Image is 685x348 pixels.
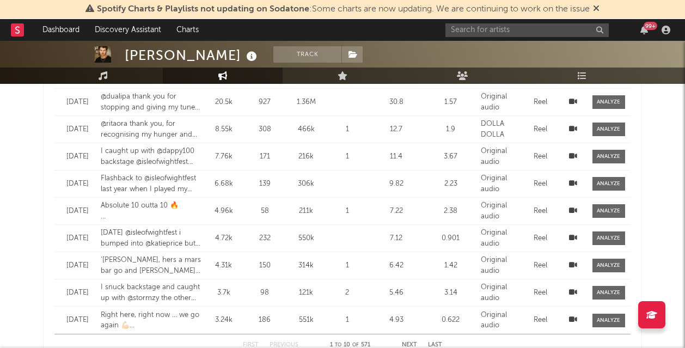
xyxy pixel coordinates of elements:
[207,315,241,326] div: 3.24k
[372,233,421,244] div: 7.12
[289,206,323,217] div: 211k
[207,179,241,190] div: 6.68k
[246,288,284,298] div: 98
[97,5,590,14] span: : Some charts are now updating. We are continuing to work on the issue
[246,151,284,162] div: 171
[372,315,421,326] div: 4.93
[426,288,475,298] div: 3.14
[328,151,366,162] div: 1
[207,151,241,162] div: 7.76k
[60,124,95,135] div: [DATE]
[481,310,519,331] div: Original audio
[524,97,557,108] div: Reel
[60,206,95,217] div: [DATE]
[426,233,475,244] div: 0.901
[426,179,475,190] div: 2.23
[328,288,366,298] div: 2
[352,343,359,347] span: of
[101,310,201,331] div: Right here, right now … we go again 💪🏻 #liamc #music #festival #explore
[101,255,201,276] div: ‘[PERSON_NAME], hers a mars bar go and [PERSON_NAME] on again son’ 😂😂😂 @realtamerhassan thank you...
[372,151,421,162] div: 11.4
[101,119,201,140] div: @ritaora thank you, for recognising my hunger and determination to win. Real recognise real i gue...
[246,179,284,190] div: 139
[524,206,557,217] div: Reel
[481,91,519,113] div: Original audio
[372,260,421,271] div: 6.42
[87,19,169,41] a: Discovery Assistant
[372,206,421,217] div: 7.22
[207,206,241,217] div: 4.96k
[372,97,421,108] div: 30.8
[60,151,95,162] div: [DATE]
[481,173,519,194] div: Original audio
[101,91,201,113] div: @dualipa thank you for stopping and giving my tune a listen 💪🙌🏻 @andreastomoiaga 🎥 #dualipa #fest...
[328,260,366,271] div: 1
[97,5,309,14] span: Spotify Charts & Playlists not updating on Sodatone
[372,179,421,190] div: 9.82
[246,260,284,271] div: 150
[328,206,366,217] div: 1
[481,146,519,167] div: Original audio
[428,342,442,348] button: Last
[246,206,284,217] div: 58
[481,200,519,222] div: Original audio
[481,255,519,276] div: Original audio
[101,200,201,222] div: Absolute 10 outta 10 🔥 Glastonbury Day 1 has been crazy, so much to see in so little time. I’m so...
[524,151,557,162] div: Reel
[593,5,600,14] span: Dismiss
[328,124,366,135] div: 1
[60,260,95,271] div: [DATE]
[644,22,657,30] div: 99 +
[372,124,421,135] div: 12.7
[524,179,557,190] div: Reel
[246,97,284,108] div: 927
[640,26,648,34] button: 99+
[35,19,87,41] a: Dashboard
[60,97,95,108] div: [DATE]
[101,228,201,249] div: [DATE] @isleofwightfest i bumped into @katieprice but didnt have my ukulele 🤷🤷NO EXCUSES so i pla...
[289,124,323,135] div: 466k
[60,233,95,244] div: [DATE]
[481,282,519,303] div: Original audio
[524,233,557,244] div: Reel
[445,23,609,37] input: Search for artists
[270,342,298,348] button: Previous
[125,46,260,64] div: [PERSON_NAME]
[372,288,421,298] div: 5.46
[289,288,323,298] div: 121k
[402,342,417,348] button: Next
[207,97,241,108] div: 20.5k
[101,173,201,194] div: Flashback to @isleofwightfest last year when I played my tune to @dappy100 and came back this yea...
[426,260,475,271] div: 1.42
[207,260,241,271] div: 4.31k
[207,288,241,298] div: 3.7k
[289,179,323,190] div: 306k
[207,124,241,135] div: 8.55k
[426,315,475,326] div: 0.622
[246,315,284,326] div: 186
[426,124,475,135] div: 1.9
[101,146,201,167] div: I caught up with @dappy100 backstage @isleofwightfest [DATE]! Top man, @n_dubz shut the place dow...
[289,260,323,271] div: 314k
[60,315,95,326] div: [DATE]
[289,97,323,108] div: 1.36M
[481,228,519,249] div: Original audio
[101,282,201,303] div: I snuck backstage and caught up with @stormzy the other day after watching @centralcee shut down ...
[524,260,557,271] div: Reel
[246,233,284,244] div: 232
[60,288,95,298] div: [DATE]
[426,151,475,162] div: 3.67
[289,315,323,326] div: 551k
[426,97,475,108] div: 1.57
[481,119,519,140] div: DOLLA DOLLA
[273,46,341,63] button: Track
[60,179,95,190] div: [DATE]
[289,151,323,162] div: 216k
[246,124,284,135] div: 308
[426,206,475,217] div: 2.38
[169,19,206,41] a: Charts
[335,343,341,347] span: to
[524,124,557,135] div: Reel
[289,233,323,244] div: 550k
[243,342,259,348] button: First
